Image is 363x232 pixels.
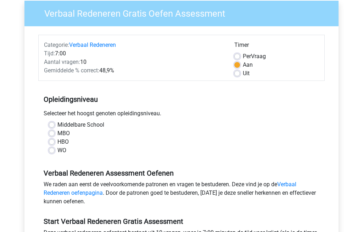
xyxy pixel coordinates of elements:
[57,138,69,146] label: HBO
[234,41,319,52] div: Timer
[69,42,116,48] a: Verbaal Redeneren
[57,129,70,138] label: MBO
[243,61,253,69] label: Aan
[39,58,229,66] div: 10
[36,5,333,19] h3: Verbaal Redeneren Gratis Oefen Assessment
[243,52,266,61] label: Vraag
[44,67,99,74] span: Gemiddelde % correct:
[39,49,229,58] div: 7:00
[44,92,319,106] h5: Opleidingsniveau
[44,217,319,226] h5: Start Verbaal Redeneren Gratis Assessment
[38,180,325,209] div: We raden aan eerst de veelvoorkomende patronen en vragen te bestuderen. Deze vind je op de . Door...
[44,169,319,177] h5: Verbaal Redeneren Assessment Oefenen
[57,121,104,129] label: Middelbare School
[44,50,55,57] span: Tijd:
[243,53,251,60] span: Per
[44,59,80,65] span: Aantal vragen:
[57,146,66,155] label: WO
[44,42,69,48] span: Categorie:
[38,109,325,121] div: Selecteer het hoogst genoten opleidingsniveau.
[243,69,250,78] label: Uit
[39,66,229,75] div: 48,9%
